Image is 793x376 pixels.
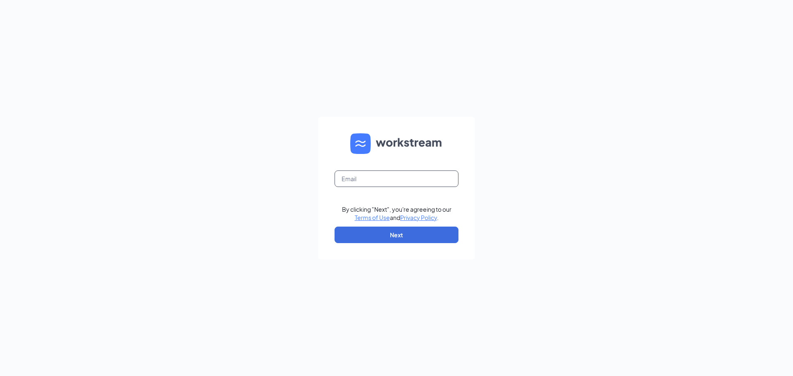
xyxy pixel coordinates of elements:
[335,227,458,243] button: Next
[335,170,458,187] input: Email
[342,205,451,222] div: By clicking "Next", you're agreeing to our and .
[355,214,390,221] a: Terms of Use
[350,133,443,154] img: WS logo and Workstream text
[400,214,437,221] a: Privacy Policy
